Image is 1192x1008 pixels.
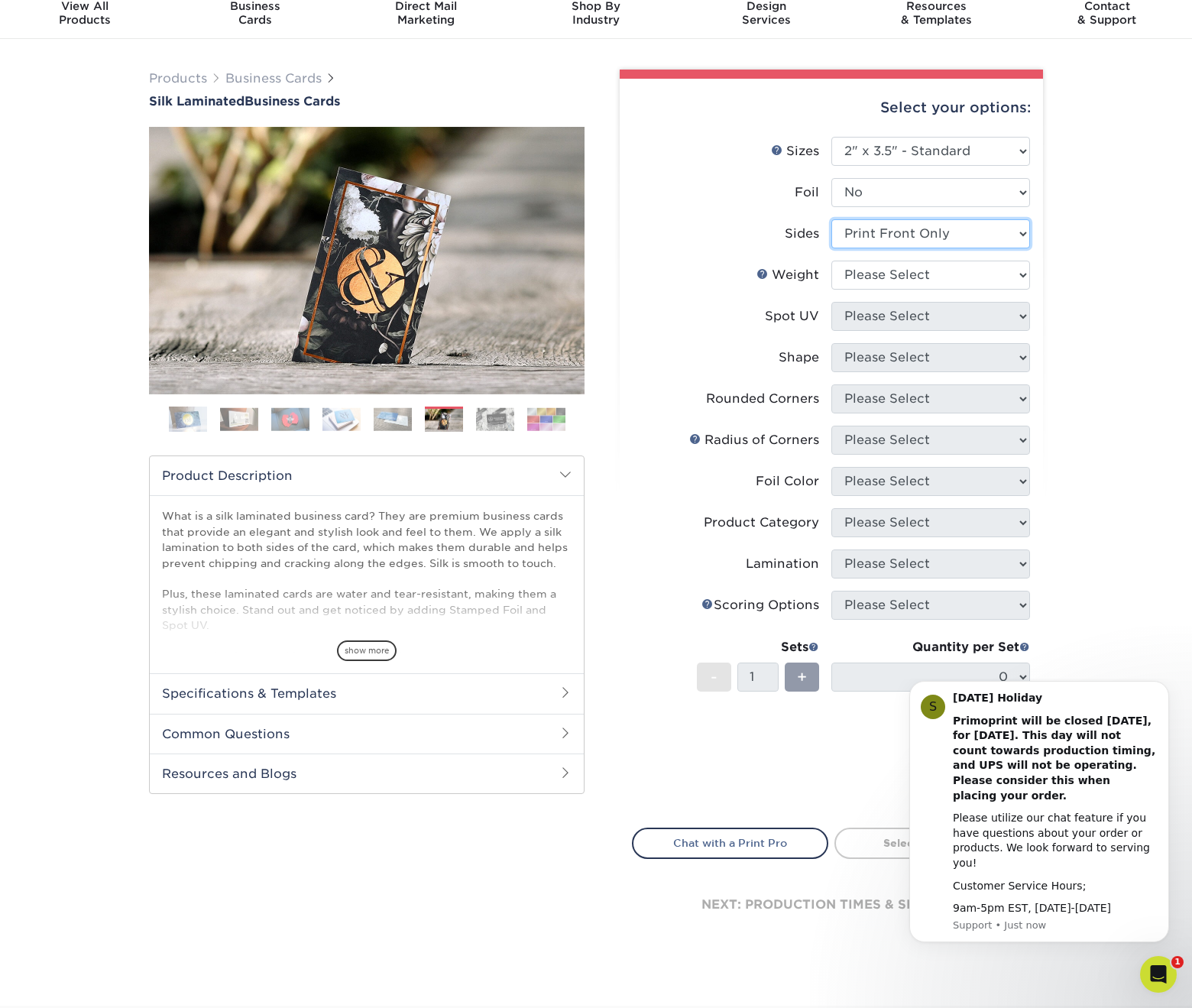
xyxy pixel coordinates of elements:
iframe: Google Customer Reviews [4,961,130,1003]
h1: Business Cards [149,94,585,109]
span: show more [337,640,397,661]
img: Business Cards 08 [527,407,565,431]
h2: Common Questions [150,714,584,754]
span: Silk Laminated [149,94,245,109]
span: + [797,666,807,689]
img: Business Cards 04 [322,407,361,431]
img: Silk Laminated 06 [149,127,585,394]
p: What is a silk laminated business card? They are premium business cards that provide an elegant a... [162,508,572,757]
img: Business Cards 01 [169,400,207,439]
a: Silk LaminatedBusiness Cards [149,94,585,109]
span: - [711,666,717,689]
iframe: Intercom notifications message [886,679,1192,967]
a: Chat with a Print Pro [632,828,828,858]
div: Lamination [746,555,819,573]
div: Sizes [771,142,819,160]
span: 1 [1171,956,1184,968]
img: Business Cards 03 [271,407,309,431]
a: Business Cards [225,71,322,86]
img: Business Cards 02 [220,407,258,431]
div: Quantity per Set [831,638,1030,656]
h2: Resources and Blogs [150,754,584,793]
div: Foil [795,183,819,202]
div: Sets [697,638,819,656]
div: $0.00 [843,742,1030,779]
div: Rounded Corners [706,390,819,408]
a: Products [149,71,207,86]
div: Select your options: [632,79,1031,137]
h2: Specifications & Templates [150,673,584,713]
img: Business Cards 07 [476,407,514,431]
div: Scoring Options [701,596,819,614]
div: Product Category [704,514,819,532]
iframe: Intercom live chat [1140,956,1177,993]
div: Weight [756,266,819,284]
div: Radius of Corners [689,431,819,449]
img: Business Cards 06 [425,409,463,433]
div: Foil Color [756,472,819,491]
div: Shape [779,348,819,367]
h2: Product Description [150,456,584,495]
div: Sides [785,225,819,243]
img: Business Cards 05 [374,407,412,431]
a: Select All Options [834,828,1031,858]
div: next: production times & shipping [632,859,1031,951]
div: Spot UV [765,307,819,326]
